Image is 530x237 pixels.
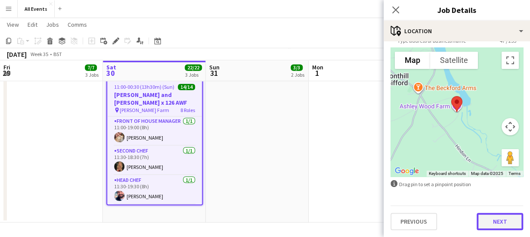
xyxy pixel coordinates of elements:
[106,78,203,205] app-job-card: 11:00-00:30 (13h30m) (Sun)14/14[PERSON_NAME] and [PERSON_NAME] x 126 AWF [PERSON_NAME] Farm8 Role...
[393,165,421,177] img: Google
[180,107,195,113] span: 8 Roles
[18,0,55,17] button: All Events
[208,68,220,78] span: 31
[384,21,530,41] div: Location
[120,107,169,113] span: [PERSON_NAME] Farm
[64,19,90,30] a: Comms
[43,19,62,30] a: Jobs
[53,51,62,57] div: BST
[393,165,421,177] a: Open this area in Google Maps (opens a new window)
[477,213,523,230] button: Next
[85,64,97,71] span: 7/7
[107,175,202,204] app-card-role: Head Chef1/111:30-19:30 (8h)[PERSON_NAME]
[311,68,323,78] span: 1
[3,19,22,30] a: View
[391,180,523,188] div: Drag pin to set a pinpoint position
[291,72,304,78] div: 2 Jobs
[430,52,478,69] button: Show satellite imagery
[502,52,519,69] button: Toggle fullscreen view
[24,19,41,30] a: Edit
[68,21,87,28] span: Comms
[291,64,303,71] span: 3/3
[105,68,116,78] span: 30
[3,63,10,71] span: Fri
[384,4,530,16] h3: Job Details
[46,21,59,28] span: Jobs
[28,21,37,28] span: Edit
[391,213,437,230] button: Previous
[395,52,430,69] button: Show street map
[2,68,10,78] span: 29
[107,116,202,146] app-card-role: Front of House Manager1/111:00-19:00 (8h)[PERSON_NAME]
[178,84,195,90] span: 14/14
[107,146,202,175] app-card-role: Second Chef1/111:30-18:30 (7h)[PERSON_NAME]
[85,72,99,78] div: 3 Jobs
[114,84,174,90] span: 11:00-00:30 (13h30m) (Sun)
[429,171,466,177] button: Keyboard shortcuts
[502,149,519,166] button: Drag Pegman onto the map to open Street View
[106,63,116,71] span: Sat
[107,91,202,106] h3: [PERSON_NAME] and [PERSON_NAME] x 126 AWF
[209,63,220,71] span: Sun
[7,50,27,59] div: [DATE]
[471,171,503,176] span: Map data ©2025
[7,21,19,28] span: View
[185,72,201,78] div: 3 Jobs
[502,118,519,135] button: Map camera controls
[508,171,521,176] a: Terms (opens in new tab)
[312,63,323,71] span: Mon
[28,51,50,57] span: Week 35
[185,64,202,71] span: 22/22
